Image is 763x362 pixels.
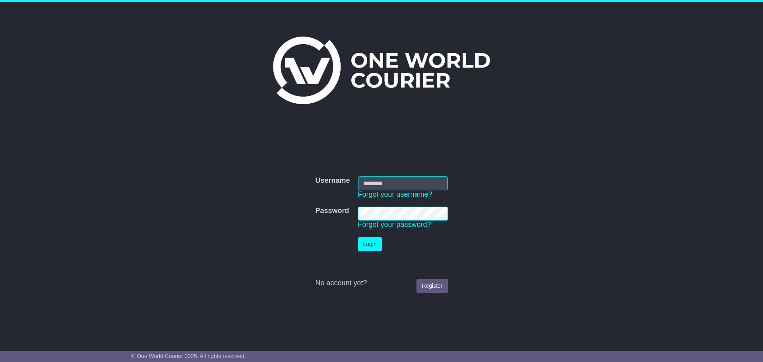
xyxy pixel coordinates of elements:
a: Register [416,279,447,293]
label: Username [315,176,350,185]
label: Password [315,207,349,215]
div: No account yet? [315,279,447,288]
img: One World [273,37,490,104]
a: Forgot your username? [358,190,432,198]
a: Forgot your password? [358,221,431,228]
button: Login [358,237,382,251]
span: © One World Courier 2025. All rights reserved. [131,353,246,359]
